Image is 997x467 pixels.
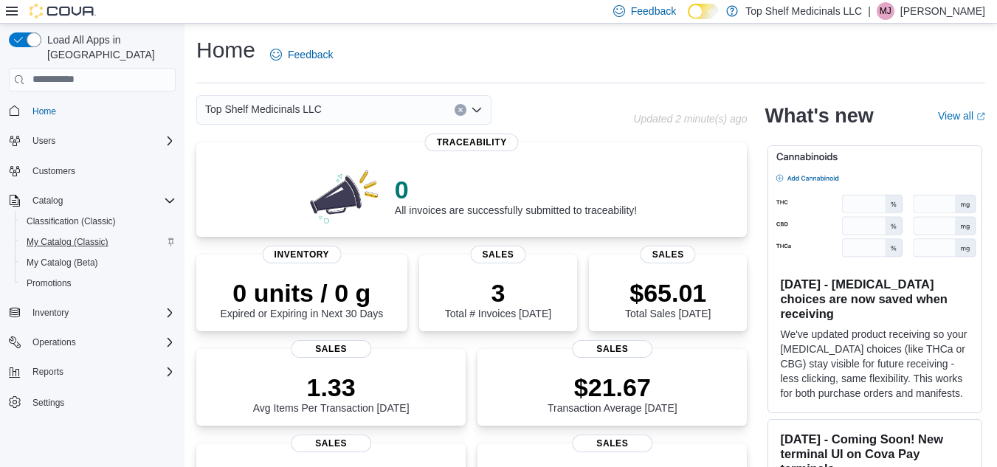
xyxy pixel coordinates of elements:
[27,162,81,180] a: Customers
[32,165,75,177] span: Customers
[15,273,182,294] button: Promotions
[32,336,76,348] span: Operations
[27,215,116,227] span: Classification (Classic)
[470,246,525,263] span: Sales
[27,257,98,269] span: My Catalog (Beta)
[625,278,711,319] div: Total Sales [DATE]
[938,110,985,122] a: View allExternal link
[205,100,322,118] span: Top Shelf Medicinals LLC
[395,175,637,216] div: All invoices are successfully submitted to traceability!
[27,103,62,120] a: Home
[15,252,182,273] button: My Catalog (Beta)
[27,304,75,322] button: Inventory
[745,2,862,20] p: Top Shelf Medicinals LLC
[976,112,985,121] svg: External link
[3,302,182,323] button: Inventory
[21,233,176,251] span: My Catalog (Classic)
[765,104,873,128] h2: What's new
[3,190,182,211] button: Catalog
[455,104,466,116] button: Clear input
[3,362,182,382] button: Reports
[445,278,551,308] p: 3
[21,274,176,292] span: Promotions
[780,327,970,401] p: We've updated product receiving so your [MEDICAL_DATA] choices (like THCa or CBG) stay visible fo...
[21,212,176,230] span: Classification (Classic)
[27,304,176,322] span: Inventory
[27,192,69,210] button: Catalog
[32,195,63,207] span: Catalog
[32,397,64,409] span: Settings
[27,102,176,120] span: Home
[27,192,176,210] span: Catalog
[15,211,182,232] button: Classification (Classic)
[291,435,372,452] span: Sales
[32,307,69,319] span: Inventory
[3,160,182,181] button: Customers
[572,340,653,358] span: Sales
[27,333,176,351] span: Operations
[15,232,182,252] button: My Catalog (Classic)
[263,246,342,263] span: Inventory
[32,135,55,147] span: Users
[27,363,69,381] button: Reports
[688,19,689,20] span: Dark Mode
[27,363,176,381] span: Reports
[288,47,333,62] span: Feedback
[868,2,871,20] p: |
[880,2,891,20] span: MJ
[41,32,176,62] span: Load All Apps in [GEOGRAPHIC_DATA]
[253,373,410,402] p: 1.33
[32,366,63,378] span: Reports
[877,2,894,20] div: Melisa Johnson
[9,94,176,452] nav: Complex example
[21,212,122,230] a: Classification (Classic)
[27,132,176,150] span: Users
[641,246,696,263] span: Sales
[21,233,114,251] a: My Catalog (Classic)
[631,4,676,18] span: Feedback
[27,394,70,412] a: Settings
[27,132,61,150] button: Users
[471,104,483,116] button: Open list of options
[27,392,176,411] span: Settings
[264,40,339,69] a: Feedback
[395,175,637,204] p: 0
[548,373,677,414] div: Transaction Average [DATE]
[291,340,372,358] span: Sales
[306,166,383,225] img: 0
[445,278,551,319] div: Total # Invoices [DATE]
[220,278,383,308] p: 0 units / 0 g
[572,435,653,452] span: Sales
[900,2,985,20] p: [PERSON_NAME]
[27,236,108,248] span: My Catalog (Classic)
[425,134,519,151] span: Traceability
[253,373,410,414] div: Avg Items Per Transaction [DATE]
[21,274,77,292] a: Promotions
[196,35,255,65] h1: Home
[548,373,677,402] p: $21.67
[21,254,104,271] a: My Catalog (Beta)
[27,333,82,351] button: Operations
[3,100,182,122] button: Home
[27,162,176,180] span: Customers
[32,105,56,117] span: Home
[3,391,182,412] button: Settings
[27,277,72,289] span: Promotions
[220,278,383,319] div: Expired or Expiring in Next 30 Days
[633,113,747,125] p: Updated 2 minute(s) ago
[780,277,970,321] h3: [DATE] - [MEDICAL_DATA] choices are now saved when receiving
[21,254,176,271] span: My Catalog (Beta)
[688,4,719,19] input: Dark Mode
[3,332,182,353] button: Operations
[3,131,182,151] button: Users
[625,278,711,308] p: $65.01
[30,4,96,18] img: Cova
